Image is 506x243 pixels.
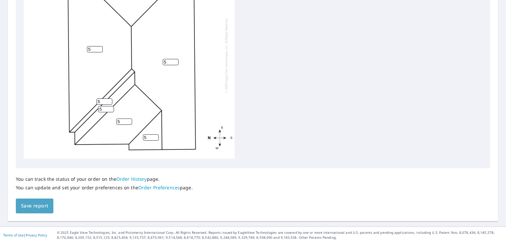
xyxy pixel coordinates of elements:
[3,233,24,237] a: Terms of Use
[16,176,193,182] p: You can track the status of your order on the page.
[138,184,180,191] a: Order Preferences
[16,199,53,213] button: Save report
[3,233,47,237] p: |
[21,202,48,210] span: Save report
[116,176,147,182] a: Order History
[57,230,503,240] p: © 2025 Eagle View Technologies, Inc. and Pictometry International Corp. All Rights Reserved. Repo...
[26,233,47,237] a: Privacy Policy
[16,185,193,191] p: You can update and set your order preferences on the page.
